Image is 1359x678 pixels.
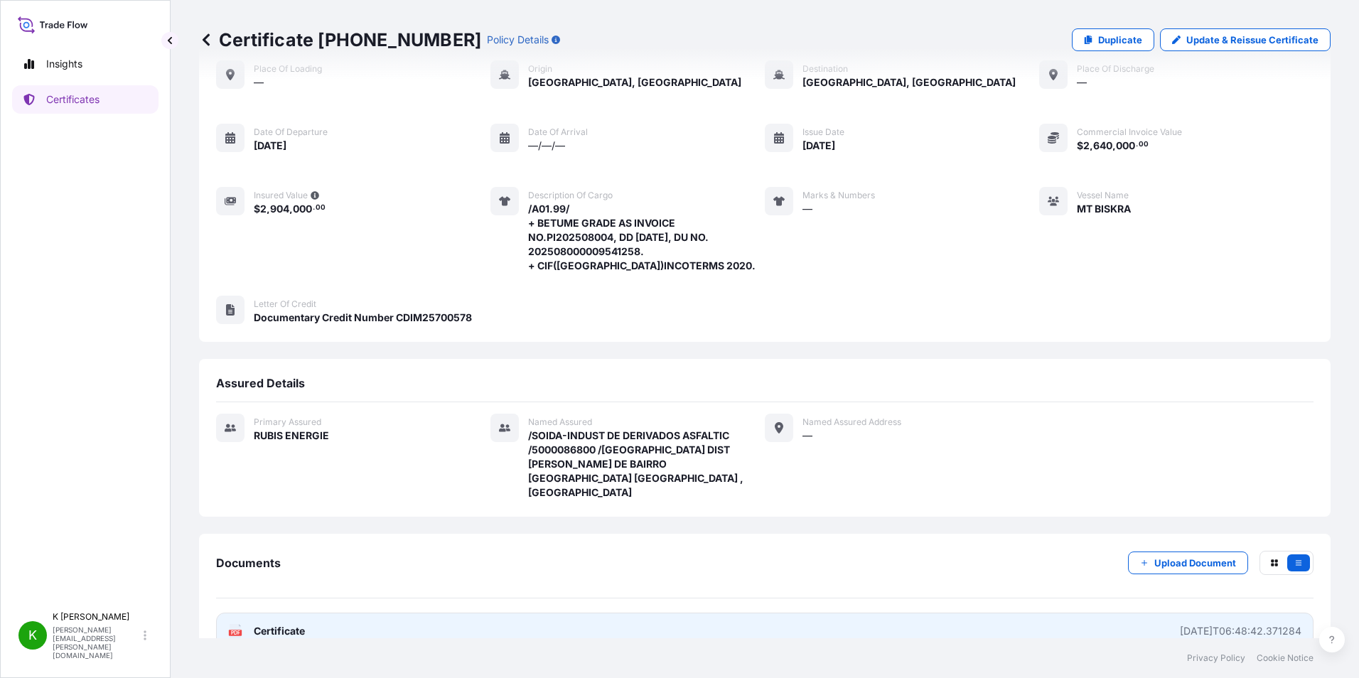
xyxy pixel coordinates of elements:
[487,33,549,47] p: Policy Details
[1077,75,1087,90] span: —
[267,204,270,214] span: ,
[1116,141,1135,151] span: 000
[12,50,159,78] a: Insights
[216,613,1314,650] a: PDFCertificate[DATE]T06:48:42.371284
[46,57,82,71] p: Insights
[1090,141,1093,151] span: ,
[260,204,267,214] span: 2
[802,416,901,428] span: Named Assured Address
[254,416,321,428] span: Primary assured
[254,624,305,638] span: Certificate
[199,28,481,51] p: Certificate [PHONE_NUMBER]
[53,625,141,660] p: [PERSON_NAME][EMAIL_ADDRESS][PERSON_NAME][DOMAIN_NAME]
[1187,652,1245,664] a: Privacy Policy
[1077,141,1083,151] span: $
[1072,28,1154,51] a: Duplicate
[254,311,472,325] span: Documentary Credit Number CDIM25700578
[528,139,565,153] span: —/—/—
[216,556,281,570] span: Documents
[528,127,588,138] span: Date of arrival
[1112,141,1116,151] span: ,
[1136,142,1138,147] span: .
[254,75,264,90] span: —
[254,127,328,138] span: Date of departure
[1083,141,1090,151] span: 2
[231,630,240,635] text: PDF
[528,190,613,201] span: Description of cargo
[1093,141,1112,151] span: 640
[313,205,315,210] span: .
[802,139,835,153] span: [DATE]
[802,190,875,201] span: Marks & Numbers
[46,92,100,107] p: Certificates
[12,85,159,114] a: Certificates
[1186,33,1318,47] p: Update & Reissue Certificate
[28,628,37,642] span: K
[1128,551,1248,574] button: Upload Document
[1160,28,1331,51] a: Update & Reissue Certificate
[1077,190,1129,201] span: Vessel Name
[1180,624,1301,638] div: [DATE]T06:48:42.371284
[528,75,741,90] span: [GEOGRAPHIC_DATA], [GEOGRAPHIC_DATA]
[1077,127,1182,138] span: Commercial Invoice Value
[528,416,592,428] span: Named Assured
[1139,142,1149,147] span: 00
[216,376,305,390] span: Assured Details
[53,611,141,623] p: K [PERSON_NAME]
[1257,652,1314,664] a: Cookie Notice
[316,205,326,210] span: 00
[528,429,765,500] span: /SOIDA-INDUST DE DERIVADOS ASFALTIC /5000086800 /[GEOGRAPHIC_DATA] DIST [PERSON_NAME] DE BAIRRO [...
[528,202,765,273] span: /A01.99/ + BETUME GRADE AS INVOICE NO.PI202508004, DD [DATE], DU NO. 202508000009541258. + CIF([G...
[802,202,812,216] span: —
[1077,202,1131,216] span: MT BISKRA
[289,204,293,214] span: ,
[254,204,260,214] span: $
[270,204,289,214] span: 904
[254,429,329,443] span: RUBIS ENERGIE
[254,298,316,310] span: Letter of Credit
[802,429,812,443] span: —
[1098,33,1142,47] p: Duplicate
[293,204,312,214] span: 000
[802,75,1016,90] span: [GEOGRAPHIC_DATA], [GEOGRAPHIC_DATA]
[802,127,844,138] span: Issue Date
[1154,556,1236,570] p: Upload Document
[254,139,286,153] span: [DATE]
[254,190,308,201] span: Insured Value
